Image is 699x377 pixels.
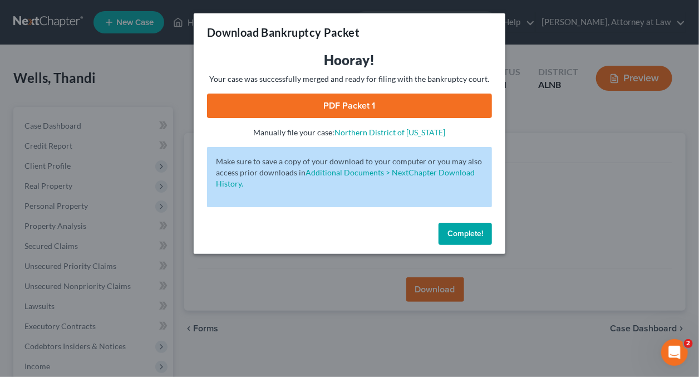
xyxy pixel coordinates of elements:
[439,223,492,245] button: Complete!
[447,229,483,238] span: Complete!
[661,339,688,366] iframe: Intercom live chat
[207,94,492,118] a: PDF Packet 1
[216,168,475,188] a: Additional Documents > NextChapter Download History.
[216,156,483,189] p: Make sure to save a copy of your download to your computer or you may also access prior downloads in
[207,25,360,40] h3: Download Bankruptcy Packet
[207,51,492,69] h3: Hooray!
[684,339,693,348] span: 2
[207,127,492,138] p: Manually file your case:
[207,74,492,85] p: Your case was successfully merged and ready for filing with the bankruptcy court.
[335,128,446,137] a: Northern District of [US_STATE]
